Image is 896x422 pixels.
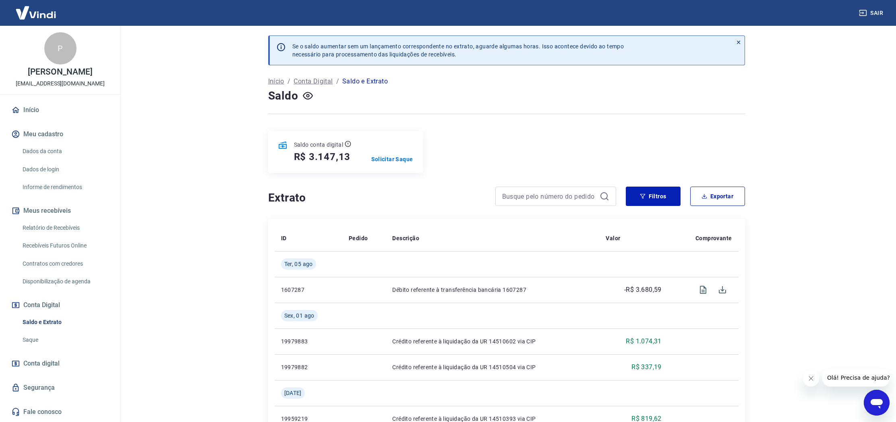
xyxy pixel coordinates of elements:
[693,280,713,299] span: Visualizar
[19,256,111,272] a: Contratos com credores
[349,234,368,242] p: Pedido
[695,234,732,242] p: Comprovante
[5,6,68,12] span: Olá! Precisa de ajuda?
[288,77,290,86] p: /
[10,202,111,220] button: Meus recebíveis
[23,358,60,369] span: Conta digital
[857,6,886,21] button: Sair
[19,237,111,254] a: Recebíveis Futuros Online
[281,363,336,371] p: 19979882
[281,286,336,294] p: 1607287
[281,337,336,345] p: 19979883
[606,234,620,242] p: Valor
[624,285,662,295] p: -R$ 3.680,59
[690,187,745,206] button: Exportar
[10,125,111,143] button: Meu cadastro
[10,379,111,397] a: Segurança
[392,234,419,242] p: Descrição
[864,390,890,416] iframe: Botão para abrir a janela de mensagens
[281,234,287,242] p: ID
[44,32,77,64] div: P
[10,0,62,25] img: Vindi
[284,260,313,268] span: Ter, 05 ago
[502,190,596,202] input: Busque pelo número do pedido
[10,101,111,119] a: Início
[631,362,662,372] p: R$ 337,19
[19,220,111,236] a: Relatório de Recebíveis
[19,332,111,348] a: Saque
[284,312,315,320] span: Sex, 01 ago
[713,280,732,299] span: Download
[268,88,298,104] h4: Saldo
[626,187,681,206] button: Filtros
[10,355,111,372] a: Conta digital
[292,42,624,58] p: Se o saldo aumentar sem um lançamento correspondente no extrato, aguarde algumas horas. Isso acon...
[392,337,593,345] p: Crédito referente à liquidação da UR 14510602 via CIP
[19,273,111,290] a: Disponibilização de agenda
[803,370,819,387] iframe: Fechar mensagem
[371,155,413,163] a: Solicitar Saque
[626,337,661,346] p: R$ 1.074,31
[336,77,339,86] p: /
[822,369,890,387] iframe: Mensagem da empresa
[342,77,388,86] p: Saldo e Extrato
[294,150,351,163] h5: R$ 3.147,13
[294,77,333,86] a: Conta Digital
[10,296,111,314] button: Conta Digital
[284,389,302,397] span: [DATE]
[19,314,111,331] a: Saldo e Extrato
[19,161,111,178] a: Dados de login
[392,363,593,371] p: Crédito referente à liquidação da UR 14510504 via CIP
[19,179,111,195] a: Informe de rendimentos
[268,190,486,206] h4: Extrato
[10,403,111,421] a: Fale conosco
[28,68,92,76] p: [PERSON_NAME]
[268,77,284,86] a: Início
[16,79,105,88] p: [EMAIL_ADDRESS][DOMAIN_NAME]
[294,141,344,149] p: Saldo conta digital
[19,143,111,160] a: Dados da conta
[392,286,593,294] p: Débito referente à transferência bancária 1607287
